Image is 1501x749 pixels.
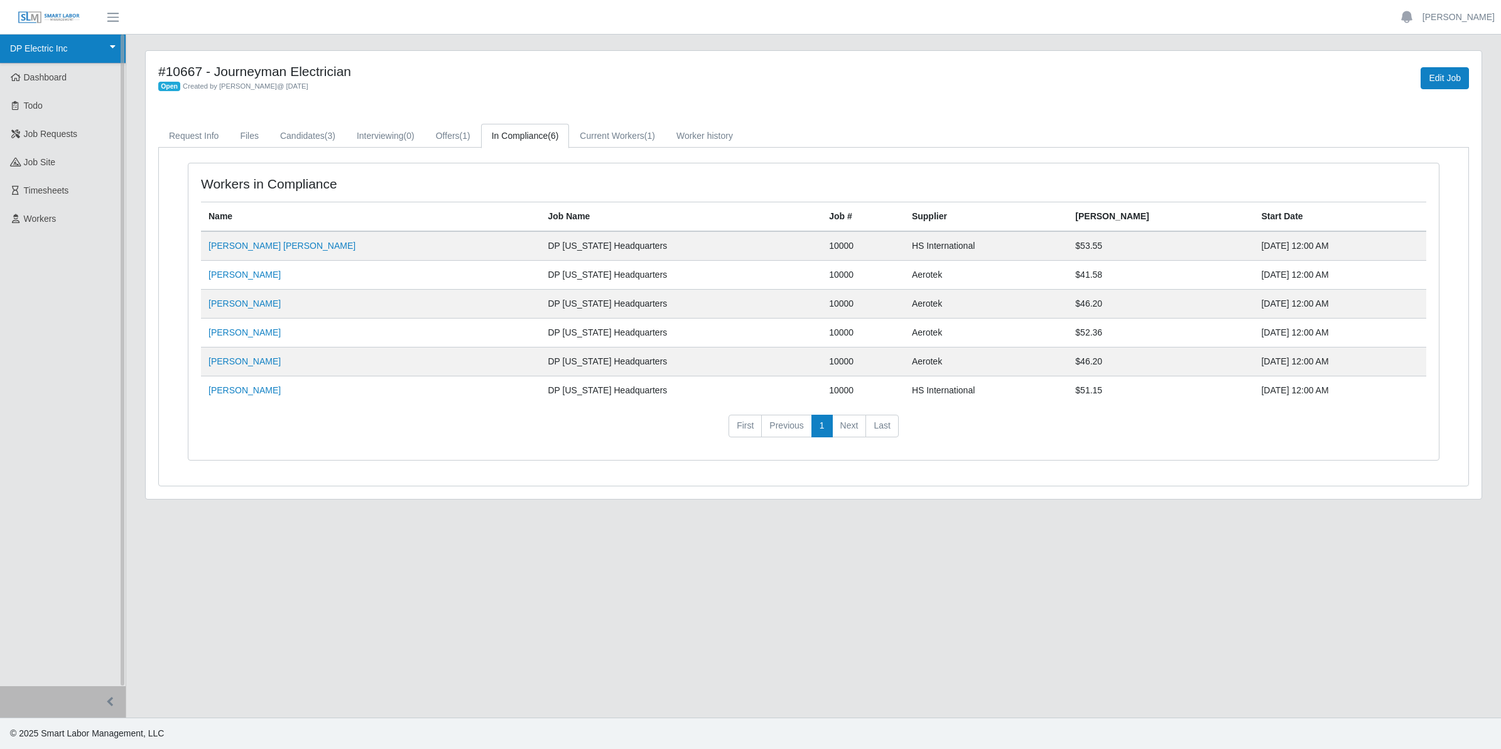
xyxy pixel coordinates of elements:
[1254,202,1426,232] th: Start Date
[201,176,700,192] h4: Workers in Compliance
[1068,376,1254,405] td: $51.15
[209,241,355,251] a: [PERSON_NAME] [PERSON_NAME]
[1254,347,1426,376] td: [DATE] 12:00 AM
[644,131,655,141] span: (1)
[425,124,481,148] a: Offers
[24,185,69,195] span: Timesheets
[1421,67,1469,89] a: Edit Job
[821,290,904,319] td: 10000
[540,347,821,376] td: DP [US_STATE] Headquarters
[821,202,904,232] th: Job #
[24,214,57,224] span: Workers
[460,131,470,141] span: (1)
[325,131,335,141] span: (3)
[904,376,1068,405] td: HS International
[821,261,904,290] td: 10000
[481,124,570,148] a: In Compliance
[540,261,821,290] td: DP [US_STATE] Headquarters
[209,356,281,366] a: [PERSON_NAME]
[269,124,346,148] a: Candidates
[821,347,904,376] td: 10000
[209,327,281,337] a: [PERSON_NAME]
[1254,261,1426,290] td: [DATE] 12:00 AM
[540,376,821,405] td: DP [US_STATE] Headquarters
[18,11,80,25] img: SLM Logo
[1068,319,1254,347] td: $52.36
[1254,319,1426,347] td: [DATE] 12:00 AM
[1068,261,1254,290] td: $41.58
[1254,231,1426,261] td: [DATE] 12:00 AM
[904,231,1068,261] td: HS International
[1068,231,1254,261] td: $53.55
[209,270,281,280] a: [PERSON_NAME]
[183,82,308,90] span: Created by [PERSON_NAME] @ [DATE]
[209,298,281,309] a: [PERSON_NAME]
[904,290,1068,319] td: Aerotek
[24,72,67,82] span: Dashboard
[821,231,904,261] td: 10000
[904,261,1068,290] td: Aerotek
[540,202,821,232] th: Job Name
[811,415,833,437] a: 1
[1254,376,1426,405] td: [DATE] 12:00 AM
[201,202,540,232] th: Name
[569,124,666,148] a: Current Workers
[1068,202,1254,232] th: [PERSON_NAME]
[201,415,1426,447] nav: pagination
[24,129,78,139] span: Job Requests
[1422,11,1495,24] a: [PERSON_NAME]
[158,63,915,79] h4: #10667 - Journeyman Electrician
[1068,347,1254,376] td: $46.20
[904,202,1068,232] th: Supplier
[540,231,821,261] td: DP [US_STATE] Headquarters
[821,319,904,347] td: 10000
[158,124,229,148] a: Request Info
[666,124,744,148] a: Worker history
[404,131,415,141] span: (0)
[540,290,821,319] td: DP [US_STATE] Headquarters
[904,319,1068,347] td: Aerotek
[10,728,164,738] span: © 2025 Smart Labor Management, LLC
[548,131,558,141] span: (6)
[904,347,1068,376] td: Aerotek
[24,101,43,111] span: Todo
[158,82,180,92] span: Open
[821,376,904,405] td: 10000
[24,157,56,167] span: job site
[346,124,425,148] a: Interviewing
[229,124,269,148] a: Files
[540,319,821,347] td: DP [US_STATE] Headquarters
[1254,290,1426,319] td: [DATE] 12:00 AM
[1068,290,1254,319] td: $46.20
[209,385,281,395] a: [PERSON_NAME]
